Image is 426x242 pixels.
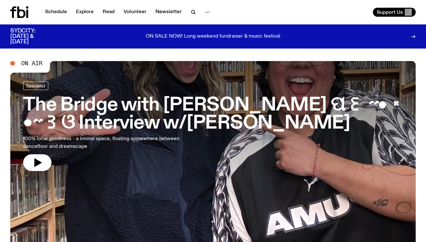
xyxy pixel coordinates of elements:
[146,34,280,40] p: ON SALE NOW! Long weekend fundraiser & music festival
[21,60,42,66] span: On Air
[152,8,186,17] a: Newsletter
[23,82,48,90] a: Specialist
[10,28,51,45] h3: SYDCITY: [DATE] & [DATE]
[23,135,188,150] p: 100% local goodness - a liminal space, floating somewhere between dancefloor and dreamscape
[377,9,403,15] span: Support Us
[120,8,150,17] a: Volunteer
[23,96,403,132] h3: The Bridge with [PERSON_NAME] ପ꒰ ˶• ༝ •˶꒱ଓ Interview w/[PERSON_NAME]
[99,8,118,17] a: Read
[23,82,403,171] a: The Bridge with [PERSON_NAME] ପ꒰ ˶• ༝ •˶꒱ଓ Interview w/[PERSON_NAME]100% local goodness - a limin...
[373,8,416,17] button: Support Us
[26,83,45,88] span: Specialist
[72,8,97,17] a: Explore
[41,8,71,17] a: Schedule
